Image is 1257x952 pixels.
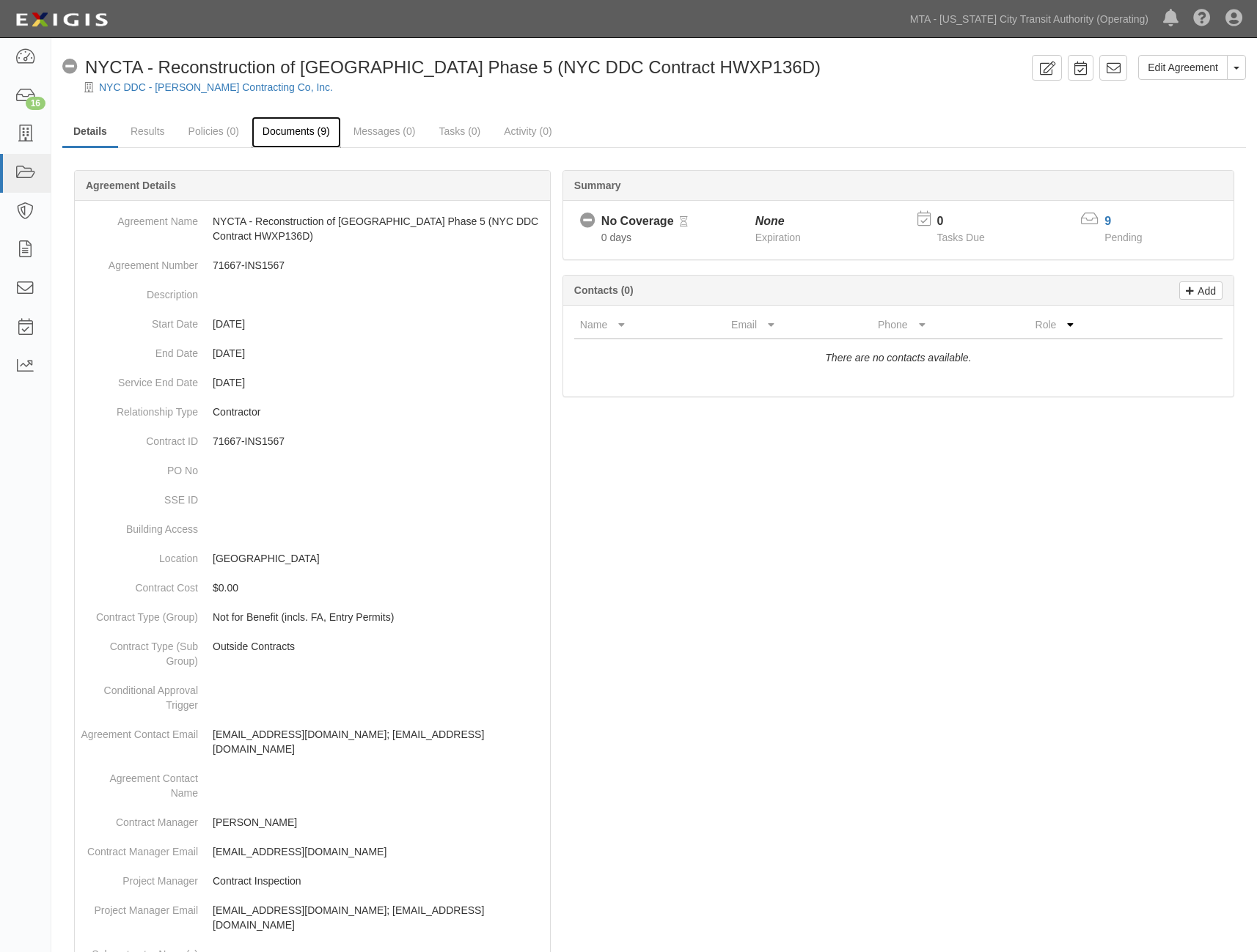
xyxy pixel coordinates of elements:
i: No Coverage [62,59,78,75]
p: 71667-INS1567 [213,434,544,449]
a: Tasks (0) [428,117,491,146]
p: $0.00 [213,580,544,595]
a: Details [62,117,118,148]
dt: Agreement Number [81,251,198,273]
dt: PO No [81,456,198,478]
p: [GEOGRAPHIC_DATA] [213,551,544,566]
p: Not for Benefit (incls. FA, Entry Permits) [213,610,544,624]
div: No Coverage [601,213,674,230]
i: Help Center - Complianz [1193,10,1211,28]
dt: Agreement Name [81,207,198,229]
dt: Contract Type (Sub Group) [81,632,198,668]
p: Outside Contracts [213,639,544,654]
dt: Building Access [81,514,198,536]
span: Pending [1104,232,1142,243]
p: Contract Inspection [213,874,544,888]
dd: NYCTA - Reconstruction of [GEOGRAPHIC_DATA] Phase 5 (NYC DDC Contract HWXP136D) [81,207,544,251]
dt: Contract Manager [81,808,198,830]
dt: Contract ID [81,427,198,449]
span: Expiration [755,232,801,243]
dd: [DATE] [81,368,544,397]
a: NYC DDC - [PERSON_NAME] Contracting Co, Inc. [99,81,333,93]
i: There are no contacts available. [825,352,971,364]
dd: Contractor [81,397,544,427]
b: Agreement Details [86,180,176,191]
dt: Agreement Contact Name [81,764,198,800]
img: Logo [11,7,112,33]
p: [EMAIL_ADDRESS][DOMAIN_NAME] [213,844,544,859]
dt: Start Date [81,309,198,331]
dd: [DATE] [81,309,544,339]
a: Results [120,117,176,146]
th: Email [725,311,872,339]
dt: Relationship Type [81,397,198,419]
div: 16 [26,97,45,110]
dt: Conditional Approval Trigger [81,676,198,712]
th: Role [1030,311,1164,339]
th: Phone [872,311,1030,339]
i: Pending Review [680,217,688,227]
dd: [DATE] [81,339,544,368]
span: NYCTA - Reconstruction of [GEOGRAPHIC_DATA] Phase 5 (NYC DDC Contract HWXP136D) [85,57,821,77]
a: MTA - [US_STATE] City Transit Authority (Operating) [903,4,1156,34]
p: [PERSON_NAME] [213,815,544,830]
i: None [755,215,785,227]
dt: Contract Type (Group) [81,602,198,624]
p: [EMAIL_ADDRESS][DOMAIN_NAME]; [EMAIL_ADDRESS][DOMAIN_NAME] [213,727,544,756]
th: Name [574,311,725,339]
i: No Coverage [580,213,595,229]
a: Messages (0) [342,117,427,146]
dd: 71667-INS1567 [81,251,544,280]
dt: Service End Date [81,368,198,390]
a: Add [1179,281,1223,300]
b: Summary [574,180,621,191]
a: Policies (0) [177,117,250,146]
dt: End Date [81,339,198,361]
a: Documents (9) [252,117,341,148]
a: Edit Agreement [1138,55,1228,80]
dt: Location [81,544,198,566]
dt: Contract Manager Email [81,837,198,859]
dt: Description [81,280,198,302]
dt: Project Manager Email [81,896,198,918]
a: 9 [1104,215,1111,227]
dt: Project Manager [81,866,198,888]
b: Contacts (0) [574,284,634,296]
dt: Agreement Contact Email [81,720,198,742]
span: Since 08/28/2025 [601,232,631,243]
p: 0 [937,213,1003,230]
dt: SSE ID [81,485,198,507]
p: Add [1194,282,1216,299]
div: NYCTA - Reconstruction of Grand Concourse Phase 5 (NYC DDC Contract HWXP136D) [62,55,821,80]
p: [EMAIL_ADDRESS][DOMAIN_NAME]; [EMAIL_ADDRESS][DOMAIN_NAME] [213,903,544,932]
span: Tasks Due [937,232,984,243]
dt: Contract Cost [81,573,198,595]
a: Activity (0) [493,117,562,146]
